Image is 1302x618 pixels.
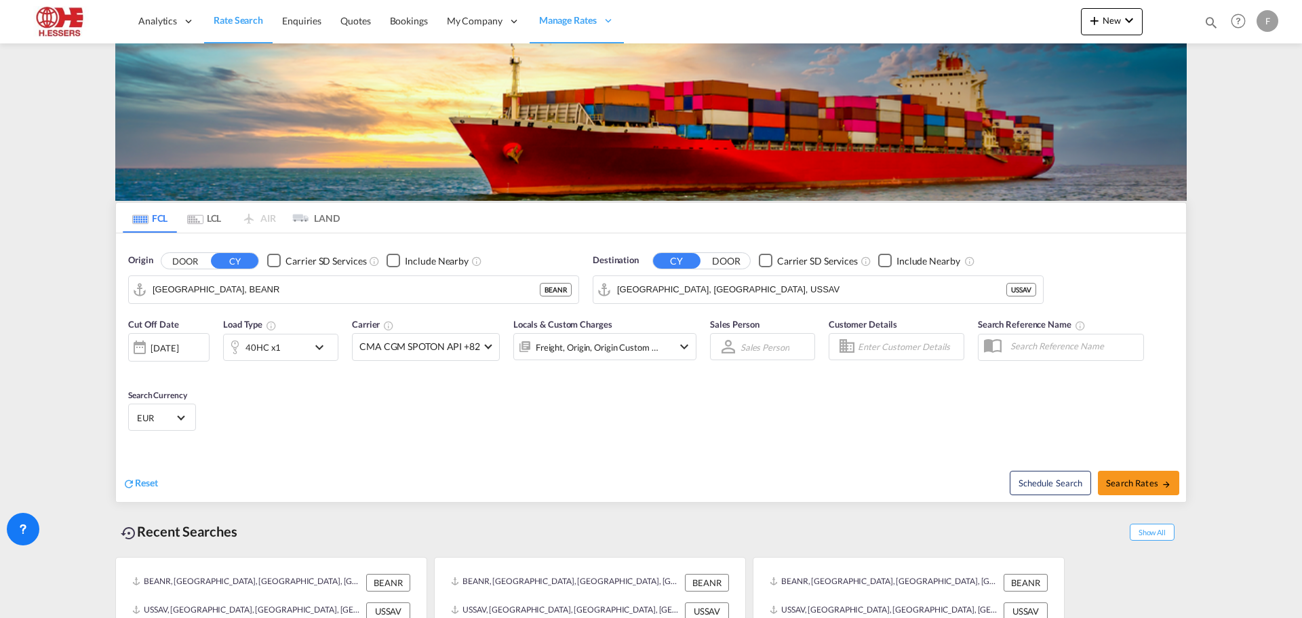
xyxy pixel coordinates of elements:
span: CMA CGM SPOTON API +82 [359,340,480,353]
span: EUR [137,412,175,424]
md-icon: Unchecked: Ignores neighbouring ports when fetching rates.Checked : Includes neighbouring ports w... [964,256,975,267]
md-tab-item: LCL [177,203,231,233]
div: 40HC x1icon-chevron-down [223,334,338,361]
div: BEANR [540,283,572,296]
span: Search Rates [1106,478,1171,488]
div: USSAV [1006,283,1036,296]
div: BEANR [685,574,729,592]
md-input-container: Antwerp, BEANR [129,276,578,303]
img: LCL+%26+FCL+BACKGROUND.png [115,43,1187,201]
span: Search Reference Name [978,319,1086,330]
span: Search Currency [128,390,187,400]
span: Load Type [223,319,277,330]
md-pagination-wrapper: Use the left and right arrow keys to navigate between tabs [123,203,340,233]
md-icon: icon-refresh [123,478,135,490]
span: My Company [447,14,502,28]
input: Search by Port [153,279,540,300]
button: CY [211,253,258,269]
div: BEANR, Antwerp, Belgium, Western Europe, Europe [132,574,363,592]
span: New [1086,15,1137,26]
md-icon: Your search will be saved by the below given name [1075,320,1086,331]
span: Enquiries [282,15,321,26]
div: F [1257,10,1278,32]
span: Carrier [352,319,394,330]
div: Include Nearby [405,254,469,268]
md-icon: icon-backup-restore [121,525,137,541]
div: Help [1227,9,1257,34]
span: Origin [128,254,153,267]
div: Carrier SD Services [285,254,366,268]
md-icon: icon-chevron-down [1121,12,1137,28]
md-checkbox: Checkbox No Ink [759,254,858,268]
div: BEANR [366,574,410,592]
md-icon: icon-chevron-down [311,339,334,355]
md-tab-item: LAND [285,203,340,233]
div: Recent Searches [115,516,243,547]
span: Cut Off Date [128,319,179,330]
div: Carrier SD Services [777,254,858,268]
div: 40HC x1 [245,338,281,357]
md-icon: Unchecked: Search for CY (Container Yard) services for all selected carriers.Checked : Search for... [861,256,871,267]
span: Sales Person [710,319,759,330]
input: Enter Customer Details [858,336,960,357]
span: Help [1227,9,1250,33]
div: icon-refreshReset [123,476,158,491]
md-icon: Unchecked: Ignores neighbouring ports when fetching rates.Checked : Includes neighbouring ports w... [471,256,482,267]
button: CY [653,253,701,269]
md-select: Sales Person [739,337,791,357]
span: Show All [1130,524,1175,541]
md-tab-item: FCL [123,203,177,233]
span: Reset [135,477,158,488]
div: BEANR, Antwerp, Belgium, Western Europe, Europe [770,574,1000,592]
md-checkbox: Checkbox No Ink [878,254,960,268]
span: Manage Rates [539,14,597,27]
span: Customer Details [829,319,897,330]
div: icon-magnify [1204,15,1219,35]
span: Quotes [340,15,370,26]
button: Note: By default Schedule search will only considerorigin ports, destination ports and cut off da... [1010,471,1091,495]
md-checkbox: Checkbox No Ink [387,254,469,268]
div: [DATE] [151,342,178,354]
div: BEANR, Antwerp, Belgium, Western Europe, Europe [451,574,682,592]
span: Locals & Custom Charges [513,319,612,330]
input: Search Reference Name [1004,336,1143,356]
md-icon: icon-magnify [1204,15,1219,30]
div: Include Nearby [896,254,960,268]
md-icon: icon-information-outline [266,320,277,331]
span: Bookings [390,15,428,26]
span: Rate Search [214,14,263,26]
button: DOOR [703,253,750,269]
button: DOOR [161,253,209,269]
md-icon: icon-chevron-down [676,339,692,355]
md-icon: icon-arrow-right [1162,480,1171,489]
md-checkbox: Checkbox No Ink [267,254,366,268]
div: BEANR [1004,574,1048,592]
div: [DATE] [128,333,210,362]
button: Search Ratesicon-arrow-right [1098,471,1179,495]
md-icon: icon-plus 400-fg [1086,12,1103,28]
md-icon: The selected Trucker/Carrierwill be displayed in the rate results If the rates are from another f... [383,320,394,331]
md-icon: Unchecked: Search for CY (Container Yard) services for all selected carriers.Checked : Search for... [369,256,380,267]
md-input-container: Savannah, GA, USSAV [593,276,1043,303]
input: Search by Port [617,279,1006,300]
md-datepicker: Select [128,360,138,379]
button: icon-plus 400-fgNewicon-chevron-down [1081,8,1143,35]
img: 690005f0ba9d11ee90968bb23dcea500.JPG [20,6,112,37]
span: Destination [593,254,639,267]
div: Freight Origin Origin Custom Destination Factory Stuffingicon-chevron-down [513,333,696,360]
div: Origin DOOR CY Checkbox No InkUnchecked: Search for CY (Container Yard) services for all selected... [116,233,1186,502]
div: Freight Origin Origin Custom Destination Factory Stuffing [536,338,659,357]
md-select: Select Currency: € EUREuro [136,408,189,427]
span: Analytics [138,14,177,28]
